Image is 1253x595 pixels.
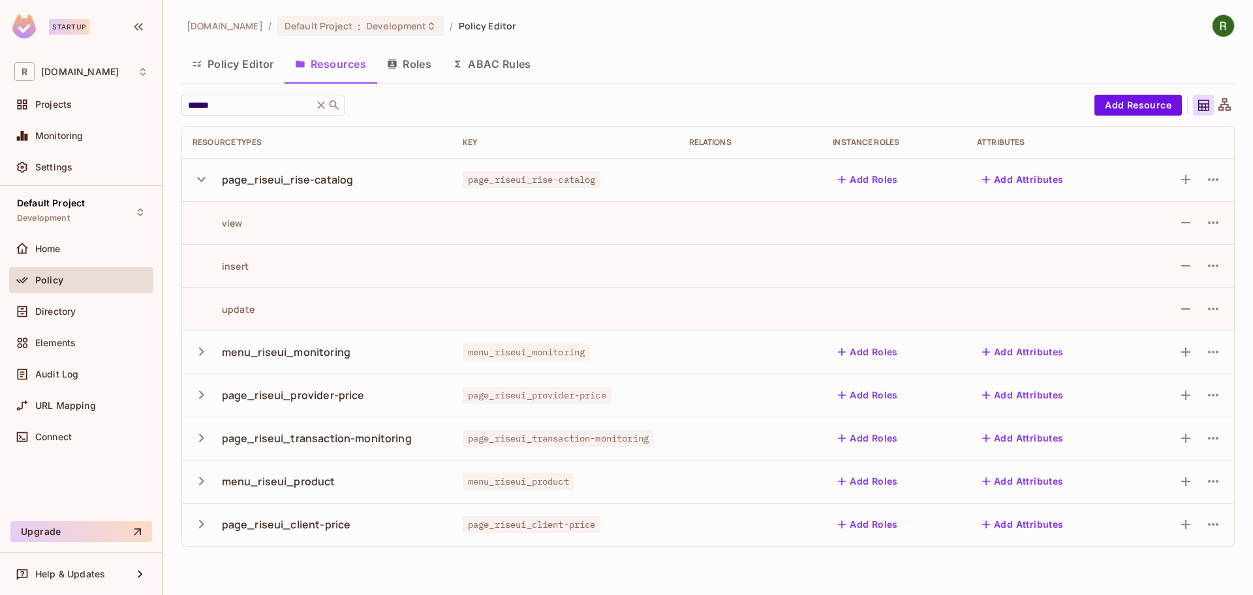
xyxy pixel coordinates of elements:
span: Policy [35,275,63,285]
button: Add Roles [833,514,903,535]
button: Add Roles [833,342,903,362]
span: Development [366,20,426,32]
button: Roles [377,48,442,80]
div: menu_riseui_monitoring [222,345,350,359]
div: Key [463,137,668,148]
span: Default Project [285,20,352,32]
span: Workspace: riseteknologi.id [41,67,119,77]
div: page_riseui_rise-catalog [222,172,354,187]
span: : [357,21,362,31]
span: R [14,62,35,81]
div: Relations [689,137,812,148]
span: Directory [35,306,76,317]
span: menu_riseui_monitoring [463,344,590,361]
button: Add Roles [833,169,903,190]
img: SReyMgAAAABJRU5ErkJggg== [12,14,36,39]
div: update [193,303,255,315]
div: insert [193,260,249,272]
span: Audit Log [35,369,78,379]
span: Projects [35,99,72,110]
span: page_riseui_rise-catalog [463,171,601,188]
div: page_riseui_client-price [222,517,351,532]
span: Help & Updates [35,569,105,579]
button: Add Attributes [977,514,1069,535]
div: page_riseui_provider-price [222,388,365,402]
button: Add Attributes [977,342,1069,362]
span: Monitoring [35,131,84,141]
div: Attributes [977,137,1122,148]
button: Add Attributes [977,428,1069,449]
button: Add Roles [833,385,903,406]
button: Add Roles [833,428,903,449]
span: URL Mapping [35,400,96,411]
span: Settings [35,162,72,172]
div: Startup [49,19,89,35]
span: page_riseui_client-price [463,516,601,533]
button: Add Resource [1094,95,1182,116]
span: Default Project [17,198,85,208]
button: Add Roles [833,471,903,492]
button: Policy Editor [181,48,285,80]
button: ABAC Rules [442,48,542,80]
div: page_riseui_transaction-monitoring [222,431,412,445]
button: Add Attributes [977,471,1069,492]
button: Resources [285,48,377,80]
div: Instance roles [833,137,956,148]
button: Add Attributes [977,385,1069,406]
span: Policy Editor [459,20,516,32]
div: menu_riseui_product [222,474,335,489]
span: Connect [35,432,72,442]
span: the active workspace [187,20,263,32]
div: Resource Types [193,137,442,148]
li: / [268,20,271,32]
button: Upgrade [10,521,152,542]
span: page_riseui_provider-price [463,387,611,404]
img: Rafael Nathanael [1213,15,1234,37]
span: menu_riseui_product [463,473,574,490]
div: view [193,217,243,229]
span: Development [17,213,70,223]
span: Elements [35,338,76,348]
li: / [450,20,453,32]
span: Home [35,244,61,254]
span: page_riseui_transaction-monitoring [463,430,654,447]
button: Add Attributes [977,169,1069,190]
